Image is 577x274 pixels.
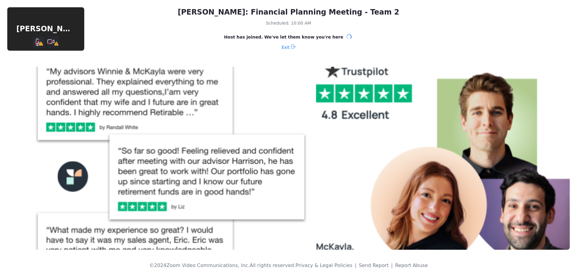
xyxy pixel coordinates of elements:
[250,262,295,268] span: All rights reserved.
[91,7,486,17] div: [PERSON_NAME]: Financial Planning Meeting - Team 2
[7,67,570,250] img: waiting room background
[282,42,290,52] span: Exit
[359,262,389,269] button: Send Report
[47,36,59,48] button: Stop Video
[32,36,45,48] button: Mute
[7,24,84,34] div: [PERSON_NAME]
[224,34,343,40] span: Host has joined. We've let them know you're here
[395,262,428,269] button: Report Abuse
[154,262,166,268] span: 2024
[166,262,249,268] span: Zoom Video Communications, Inc.
[295,262,352,268] a: Privacy & Legal Policies
[149,262,154,268] span: ©
[355,262,356,268] span: |
[391,262,393,268] span: |
[282,42,295,52] button: Exit
[91,19,486,27] div: Scheduled: 10:00 AM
